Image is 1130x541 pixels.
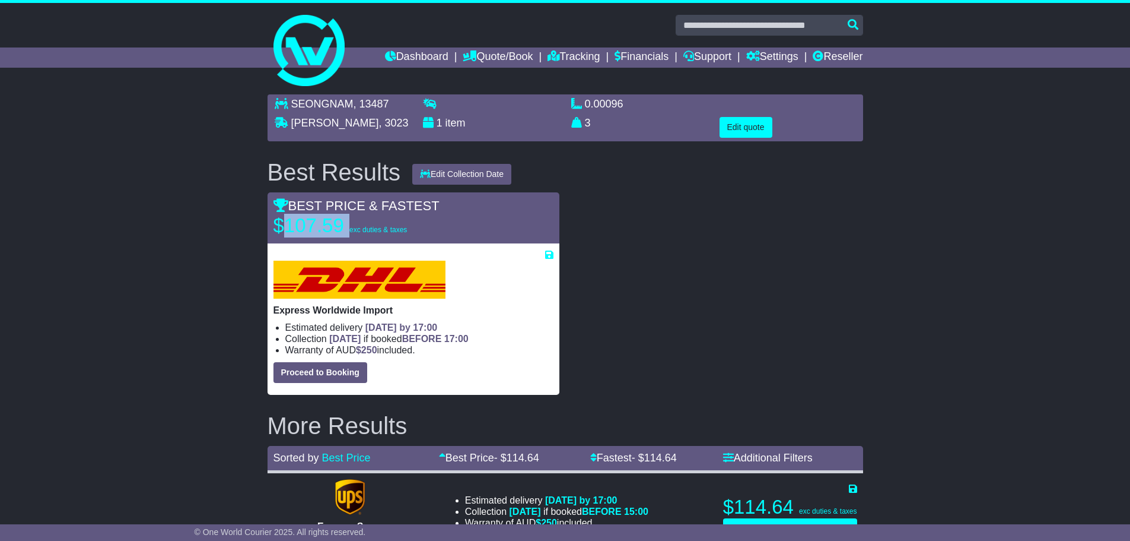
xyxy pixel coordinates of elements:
a: Tracking [548,48,600,68]
a: Dashboard [385,48,448,68]
li: Warranty of AUD included. [285,344,553,356]
span: [DATE] [510,507,541,517]
span: , 3023 [379,117,409,129]
span: 250 [541,518,557,528]
img: DHL: Express Worldwide Import [273,261,445,299]
span: 114.64 [507,452,539,464]
span: $ [536,518,557,528]
span: $ [356,345,377,355]
a: Additional Filters [723,452,813,464]
a: Best Price [322,452,371,464]
span: [DATE] by 17:00 [545,495,617,505]
li: Warranty of AUD included. [465,517,648,529]
span: if booked [510,507,648,517]
p: Express Worldwide Import [273,305,553,316]
h2: More Results [268,413,863,439]
a: Financials [615,48,669,68]
span: 1 [437,117,443,129]
span: 15:00 [624,507,648,517]
span: if booked [329,334,468,344]
span: 0.00096 [585,98,623,110]
button: Proceed to Booking [273,362,367,383]
span: [DATE] [329,334,361,344]
span: [DATE] by 17:00 [365,322,438,333]
p: $107.59 [273,214,422,238]
span: BEFORE [582,507,622,517]
p: $114.64 [723,495,857,519]
li: Collection [285,333,553,344]
span: Sorted by [273,452,319,464]
button: Proceed to Booking [723,518,857,539]
span: BEST PRICE & FASTEST [273,198,440,213]
a: Fastest- $114.64 [590,452,677,464]
span: © One World Courier 2025. All rights reserved. [195,527,366,537]
span: item [445,117,466,129]
a: Best Price- $114.64 [439,452,539,464]
li: Estimated delivery [285,322,553,333]
img: UPS (new): Express Saver Import [335,479,365,515]
span: , 13487 [354,98,389,110]
a: Quote/Book [463,48,533,68]
span: - $ [632,452,677,464]
span: 250 [361,345,377,355]
span: 3 [585,117,591,129]
a: Support [683,48,731,68]
li: Estimated delivery [465,495,648,506]
span: 17:00 [444,334,469,344]
a: Settings [746,48,798,68]
span: BEFORE [402,334,442,344]
div: Best Results [262,159,407,185]
span: 114.64 [644,452,677,464]
span: exc duties & taxes [799,507,857,515]
span: - $ [494,452,539,464]
span: exc duties & taxes [349,226,407,234]
span: [PERSON_NAME] [291,117,379,129]
li: Collection [465,506,648,517]
button: Edit quote [720,117,772,138]
a: Reseller [813,48,862,68]
span: SEONGNAM [291,98,354,110]
button: Edit Collection Date [412,164,511,185]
